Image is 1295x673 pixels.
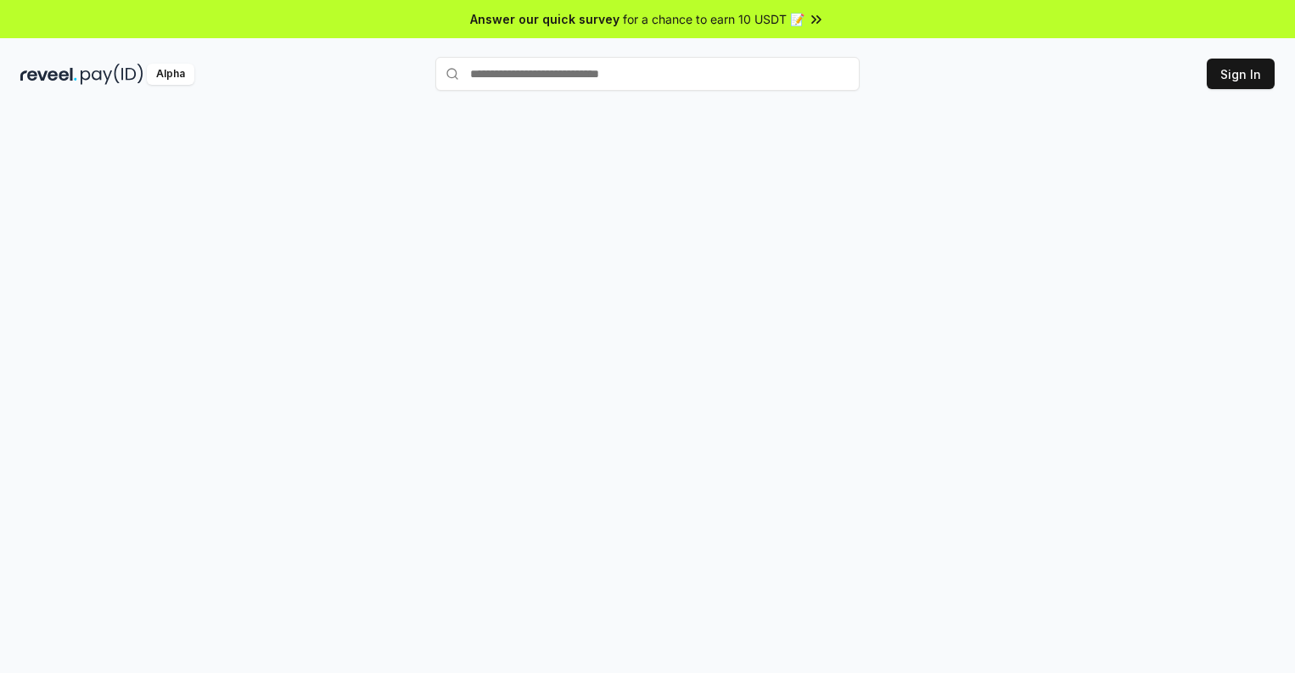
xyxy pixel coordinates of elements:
[1207,59,1275,89] button: Sign In
[20,64,77,85] img: reveel_dark
[470,10,619,28] span: Answer our quick survey
[623,10,804,28] span: for a chance to earn 10 USDT 📝
[147,64,194,85] div: Alpha
[81,64,143,85] img: pay_id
